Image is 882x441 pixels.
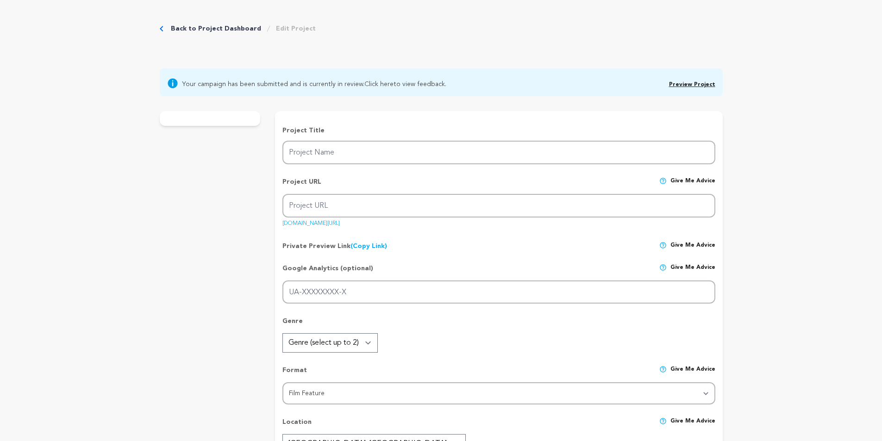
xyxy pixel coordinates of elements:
[282,141,715,164] input: Project Name
[670,264,715,280] span: Give me advice
[350,243,387,249] a: (Copy Link)
[282,366,307,382] p: Format
[282,417,312,434] p: Location
[669,82,715,87] a: Preview Project
[659,264,667,271] img: help-circle.svg
[282,242,387,251] p: Private Preview Link
[659,242,667,249] img: help-circle.svg
[276,24,316,33] a: Edit Project
[670,366,715,382] span: Give me advice
[171,24,261,33] a: Back to Project Dashboard
[282,280,715,304] input: UA-XXXXXXXX-X
[182,78,446,89] span: Your campaign has been submitted and is currently in review. to view feedback.
[659,417,667,425] img: help-circle.svg
[659,366,667,373] img: help-circle.svg
[282,264,373,280] p: Google Analytics (optional)
[282,177,321,194] p: Project URL
[364,81,394,87] a: Click here
[282,126,715,135] p: Project Title
[670,242,715,251] span: Give me advice
[659,177,667,185] img: help-circle.svg
[282,317,715,333] p: Genre
[670,417,715,434] span: Give me advice
[282,194,715,217] input: Project URL
[670,177,715,194] span: Give me advice
[282,217,340,226] a: [DOMAIN_NAME][URL]
[160,24,316,33] div: Breadcrumb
